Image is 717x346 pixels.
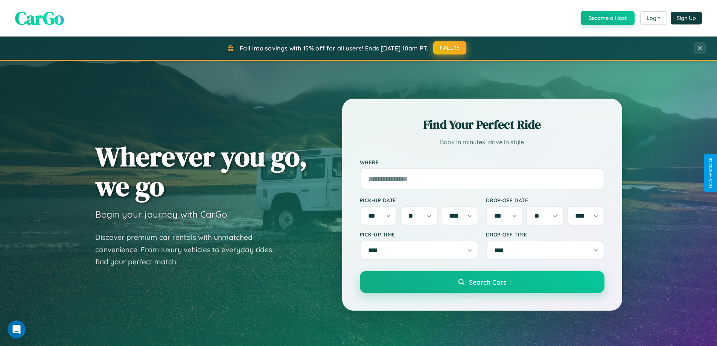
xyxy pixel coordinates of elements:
label: Pick-up Date [360,197,478,203]
button: Login [640,11,667,25]
label: Drop-off Time [486,231,604,238]
button: Become a Host [581,11,635,25]
div: Give Feedback [708,158,713,188]
h2: Find Your Perfect Ride [360,116,604,133]
button: Search Cars [360,271,604,293]
button: Sign Up [671,12,702,24]
p: Discover premium car rentals with unmatched convenience. From luxury vehicles to everyday rides, ... [95,231,283,268]
div: Open Intercom Messenger [8,320,26,338]
label: Drop-off Date [486,197,604,203]
h1: Wherever you go, we go [95,142,308,201]
button: FALL15 [433,41,466,55]
h3: Begin your journey with CarGo [95,209,227,220]
p: Book in minutes, drive in style [360,137,604,148]
label: Where [360,159,604,165]
span: CarGo [15,6,64,30]
span: Search Cars [469,278,506,286]
span: Fall into savings with 15% off for all users! Ends [DATE] 10am PT. [240,44,428,52]
label: Pick-up Time [360,231,478,238]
